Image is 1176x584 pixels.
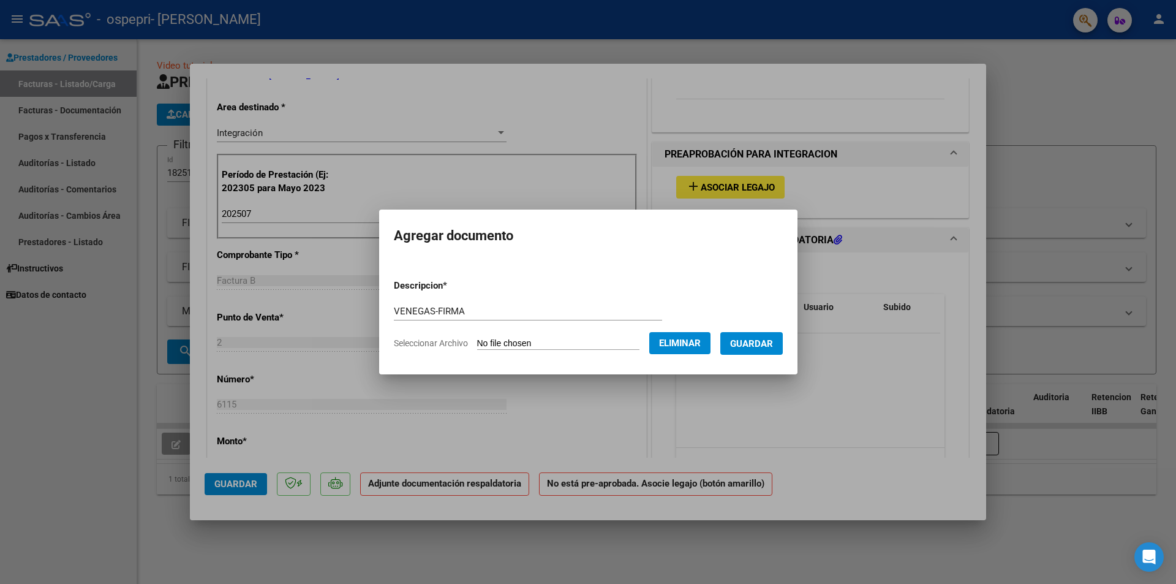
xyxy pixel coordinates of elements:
[730,338,773,349] span: Guardar
[394,338,468,348] span: Seleccionar Archivo
[394,279,511,293] p: Descripcion
[649,332,710,354] button: Eliminar
[720,332,783,355] button: Guardar
[659,338,701,349] span: Eliminar
[394,224,783,248] h2: Agregar documento
[1134,542,1164,572] div: Open Intercom Messenger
